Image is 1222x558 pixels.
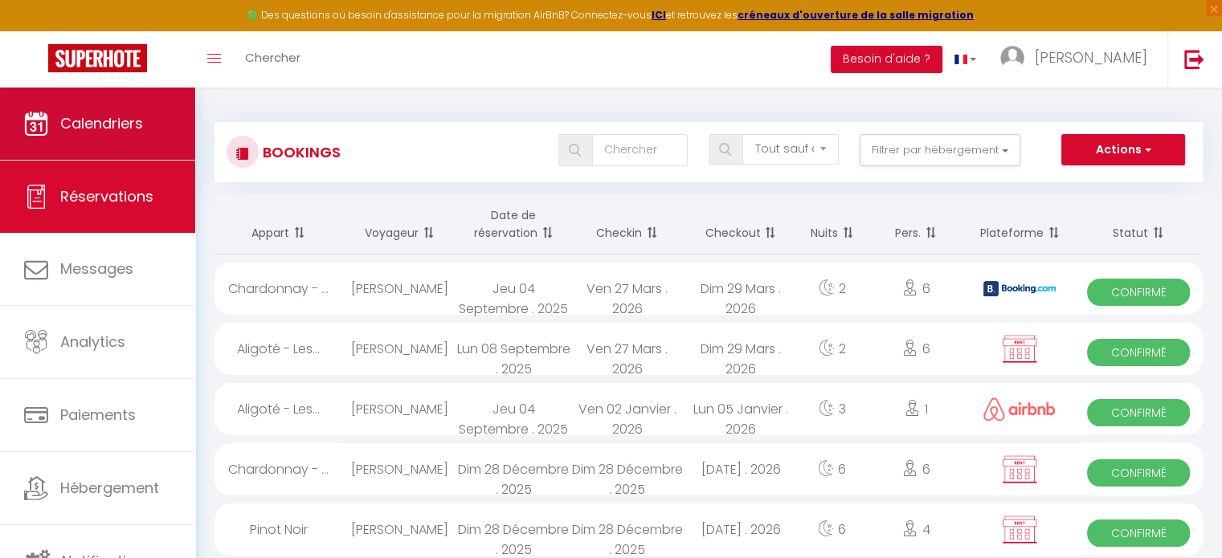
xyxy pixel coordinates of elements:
[233,31,313,88] a: Chercher
[966,194,1074,255] th: Sort by channel
[1074,194,1203,255] th: Sort by status
[1000,46,1024,70] img: ...
[60,405,136,425] span: Paiements
[215,194,343,255] th: Sort by rentals
[13,6,61,55] button: Ouvrir le widget de chat LiveChat
[60,259,133,279] span: Messages
[831,46,942,73] button: Besoin d'aide ?
[60,332,125,352] span: Analytics
[988,31,1167,88] a: ... [PERSON_NAME]
[1035,47,1147,67] span: [PERSON_NAME]
[684,194,797,255] th: Sort by checkout
[259,134,341,170] h3: Bookings
[60,186,153,206] span: Réservations
[798,194,867,255] th: Sort by nights
[343,194,456,255] th: Sort by guest
[738,8,974,22] a: créneaux d'ouverture de la salle migration
[48,44,147,72] img: Super Booking
[570,194,684,255] th: Sort by checkin
[652,8,666,22] a: ICI
[592,134,688,166] input: Chercher
[860,134,1020,166] button: Filtrer par hébergement
[1061,134,1185,166] button: Actions
[456,194,570,255] th: Sort by booking date
[60,478,159,498] span: Hébergement
[245,49,300,66] span: Chercher
[60,113,143,133] span: Calendriers
[1184,49,1204,69] img: logout
[867,194,966,255] th: Sort by people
